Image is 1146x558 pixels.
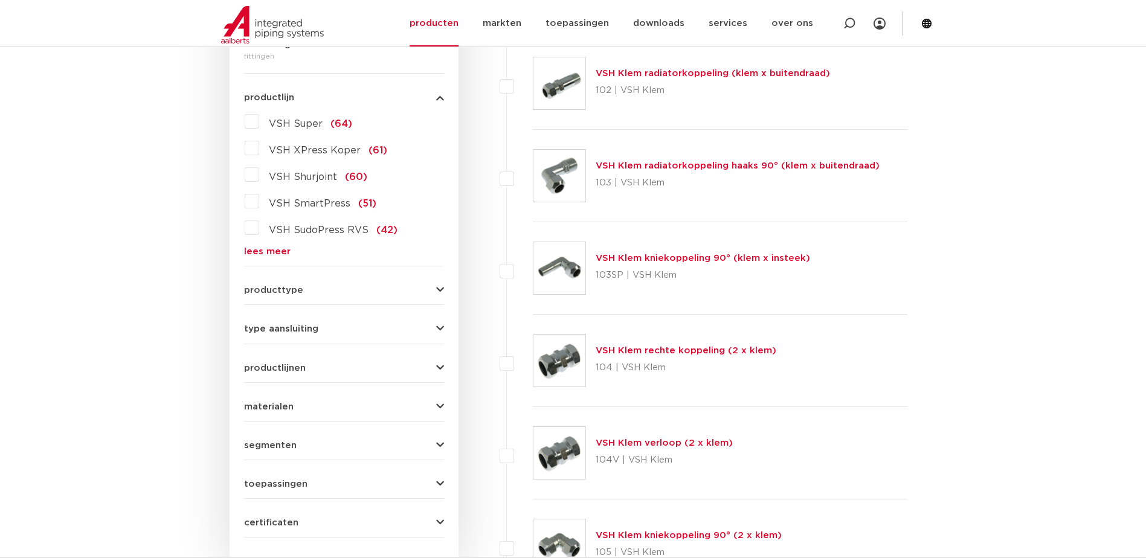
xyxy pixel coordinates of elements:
[244,402,444,411] button: materialen
[596,451,733,470] p: 104V | VSH Klem
[330,119,352,129] span: (64)
[244,286,444,295] button: producttype
[269,199,350,208] span: VSH SmartPress
[533,335,585,386] img: Thumbnail for VSH Klem rechte koppeling (2 x klem)
[533,427,585,479] img: Thumbnail for VSH Klem verloop (2 x klem)
[533,150,585,202] img: Thumbnail for VSH Klem radiatorkoppeling haaks 90° (klem x buitendraad)
[244,93,444,102] button: productlijn
[244,441,297,450] span: segmenten
[269,119,323,129] span: VSH Super
[244,324,444,333] button: type aansluiting
[244,364,306,373] span: productlijnen
[244,441,444,450] button: segmenten
[244,247,444,256] a: lees meer
[596,254,810,263] a: VSH Klem kniekoppeling 90° (klem x insteek)
[244,402,294,411] span: materialen
[596,161,880,170] a: VSH Klem radiatorkoppeling haaks 90° (klem x buitendraad)
[376,225,398,235] span: (42)
[358,199,376,208] span: (51)
[244,364,444,373] button: productlijnen
[596,358,776,377] p: 104 | VSH Klem
[269,172,337,182] span: VSH Shurjoint
[369,146,387,155] span: (61)
[244,479,307,489] span: toepassingen
[244,49,444,63] div: fittingen
[596,69,830,78] a: VSH Klem radiatorkoppeling (klem x buitendraad)
[244,324,318,333] span: type aansluiting
[533,57,585,109] img: Thumbnail for VSH Klem radiatorkoppeling (klem x buitendraad)
[244,518,298,527] span: certificaten
[244,286,303,295] span: producttype
[269,146,361,155] span: VSH XPress Koper
[596,438,733,447] a: VSH Klem verloop (2 x klem)
[596,266,810,285] p: 103SP | VSH Klem
[345,172,367,182] span: (60)
[596,531,782,540] a: VSH Klem kniekoppeling 90° (2 x klem)
[596,173,880,193] p: 103 | VSH Klem
[244,479,444,489] button: toepassingen
[244,93,294,102] span: productlijn
[533,242,585,294] img: Thumbnail for VSH Klem kniekoppeling 90° (klem x insteek)
[269,225,369,235] span: VSH SudoPress RVS
[244,518,444,527] button: certificaten
[596,81,830,100] p: 102 | VSH Klem
[596,346,776,355] a: VSH Klem rechte koppeling (2 x klem)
